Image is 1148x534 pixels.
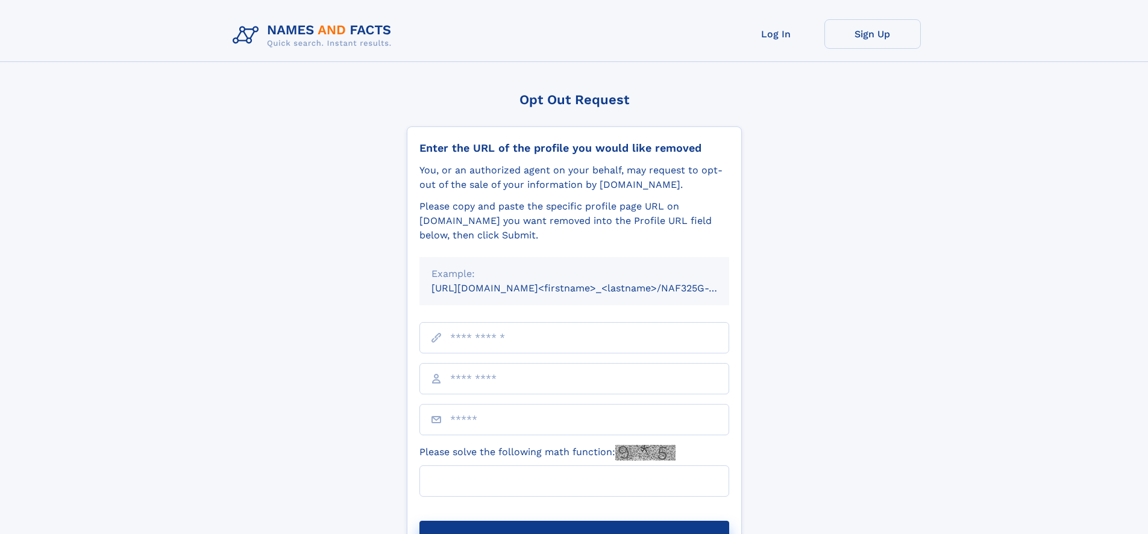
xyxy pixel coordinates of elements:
[419,199,729,243] div: Please copy and paste the specific profile page URL on [DOMAIN_NAME] you want removed into the Pr...
[728,19,824,49] a: Log In
[228,19,401,52] img: Logo Names and Facts
[407,92,742,107] div: Opt Out Request
[431,282,752,294] small: [URL][DOMAIN_NAME]<firstname>_<lastname>/NAF325G-xxxxxxxx
[419,445,676,461] label: Please solve the following math function:
[419,141,729,155] div: Enter the URL of the profile you would like removed
[431,267,717,281] div: Example:
[824,19,921,49] a: Sign Up
[419,163,729,192] div: You, or an authorized agent on your behalf, may request to opt-out of the sale of your informatio...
